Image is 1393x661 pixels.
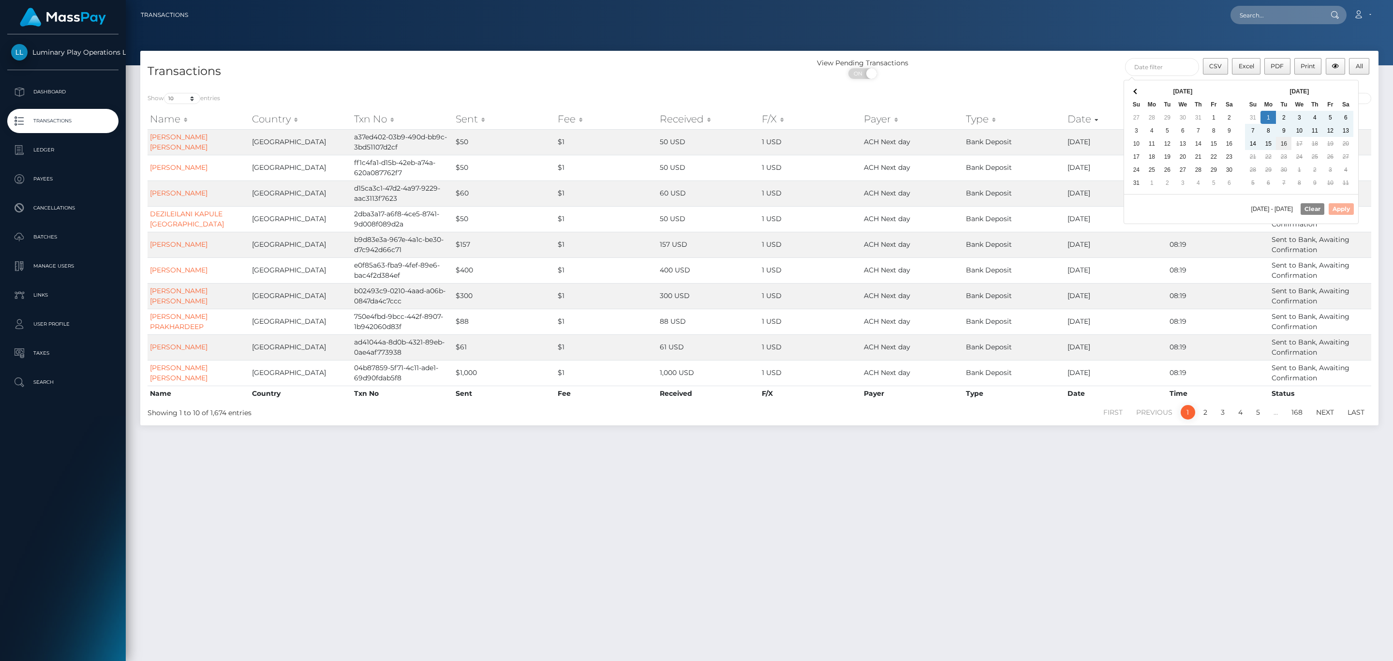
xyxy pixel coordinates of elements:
td: 27 [1128,111,1144,124]
td: [GEOGRAPHIC_DATA] [250,155,352,180]
a: [PERSON_NAME] [PERSON_NAME] [150,133,207,151]
p: Cancellations [11,201,115,215]
td: 1 USD [759,309,861,334]
td: [GEOGRAPHIC_DATA] [250,232,352,257]
td: 12 [1322,124,1338,137]
div: View Pending Transactions [759,58,966,68]
td: 9 [1307,176,1322,189]
td: Bank Deposit [963,334,1066,360]
th: We [1291,98,1307,111]
span: ON [847,68,872,79]
td: 31 [1190,111,1206,124]
input: Search... [1230,6,1321,24]
th: F/X: activate to sort column ascending [759,109,861,129]
a: Transactions [141,5,188,25]
span: ACH Next day [864,266,910,274]
td: [GEOGRAPHIC_DATA] [250,309,352,334]
td: $400 [453,257,555,283]
td: 1 USD [759,360,861,386]
td: Bank Deposit [963,309,1066,334]
td: 50 USD [657,206,759,232]
td: 3 [1175,176,1190,189]
td: 12 [1159,137,1175,150]
a: 3 [1215,405,1230,420]
td: 17 [1128,150,1144,163]
a: Manage Users [7,254,119,278]
a: Dashboard [7,80,119,104]
td: 29 [1159,111,1175,124]
td: 2 [1221,111,1237,124]
td: 10 [1291,124,1307,137]
button: Excel [1232,58,1260,75]
td: 20 [1338,137,1353,150]
a: [PERSON_NAME] [150,163,207,172]
p: Taxes [11,346,115,361]
td: 2 [1307,163,1322,176]
td: 08:19 [1167,309,1269,334]
td: 4 [1307,111,1322,124]
td: [DATE] [1065,360,1167,386]
td: 22 [1260,150,1276,163]
td: 1 USD [759,206,861,232]
td: 24 [1128,163,1144,176]
span: ACH Next day [864,291,910,300]
td: 27 [1338,150,1353,163]
td: 1 USD [759,334,861,360]
th: Su [1128,98,1144,111]
td: [GEOGRAPHIC_DATA] [250,206,352,232]
td: [DATE] [1065,334,1167,360]
div: Showing 1 to 10 of 1,674 entries [148,404,649,418]
td: e0f85a63-fba9-4fef-89e6-bac4f2d384ef [352,257,454,283]
th: Tu [1159,98,1175,111]
td: 18 [1307,137,1322,150]
td: $88 [453,309,555,334]
th: Name [148,386,250,401]
td: 17 [1291,137,1307,150]
td: 14 [1245,137,1260,150]
th: Type: activate to sort column ascending [963,109,1066,129]
td: b02493c9-0210-4aad-a06b-0847da4c7ccc [352,283,454,309]
td: 24 [1291,150,1307,163]
td: Bank Deposit [963,180,1066,206]
td: 5 [1245,176,1260,189]
th: Sent: activate to sort column ascending [453,109,555,129]
td: 11 [1144,137,1159,150]
td: $157 [453,232,555,257]
a: Last [1342,405,1370,420]
th: Date: activate to sort column ascending [1065,109,1167,129]
label: Show entries [148,93,220,104]
td: 6 [1175,124,1190,137]
th: Received [657,386,759,401]
span: ACH Next day [864,137,910,146]
a: Batches [7,225,119,249]
td: 8 [1291,176,1307,189]
th: Status [1269,386,1371,401]
th: Sent [453,386,555,401]
td: 750e4fbd-9bcc-442f-8907-1b942060d83f [352,309,454,334]
a: [PERSON_NAME] [150,266,207,274]
td: 60 USD [657,180,759,206]
td: [DATE] [1065,283,1167,309]
td: 1 USD [759,129,861,155]
td: 08:19 [1167,257,1269,283]
p: Dashboard [11,85,115,99]
td: [DATE] [1065,206,1167,232]
span: Luminary Play Operations Limited [7,48,119,57]
td: 08:19 [1167,283,1269,309]
td: Sent to Bank, Awaiting Confirmation [1269,257,1371,283]
td: $1 [555,309,657,334]
p: Search [11,375,115,390]
th: [DATE] [1260,85,1338,98]
td: 28 [1245,163,1260,176]
p: Transactions [11,114,115,128]
td: 8 [1260,124,1276,137]
td: 4 [1338,163,1353,176]
td: 11 [1338,176,1353,189]
h4: Transactions [148,63,752,80]
a: Search [7,370,119,394]
th: Fee [555,386,657,401]
a: [PERSON_NAME] [150,240,207,249]
select: Showentries [164,93,200,104]
td: 26 [1322,150,1338,163]
td: 29 [1260,163,1276,176]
